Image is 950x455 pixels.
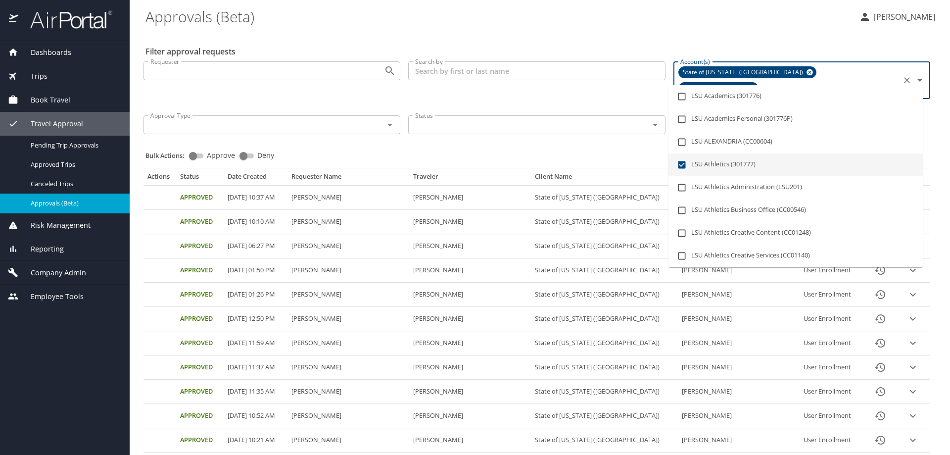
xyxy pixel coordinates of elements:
[800,380,863,404] td: User Enrollment
[408,61,665,80] input: Search by first or last name
[648,118,662,132] button: Open
[18,71,47,82] span: Trips
[176,283,224,307] td: Approved
[224,186,287,210] td: [DATE] 10:37 AM
[668,85,923,108] li: LSU Academics (301776)
[905,336,920,351] button: expand row
[668,245,923,267] li: LSU Athletics Creative Services (CC01140)
[905,360,920,375] button: expand row
[905,408,920,423] button: expand row
[176,355,224,380] td: Approved
[224,210,287,234] td: [DATE] 10:10 AM
[287,258,409,283] td: [PERSON_NAME]
[31,160,118,169] span: Approved Trips
[800,428,863,453] td: User Enrollment
[287,307,409,331] td: [PERSON_NAME]
[18,118,83,129] span: Travel Approval
[287,404,409,428] td: [PERSON_NAME]
[679,67,809,78] span: State of [US_STATE] ([GEOGRAPHIC_DATA])
[868,355,892,379] button: History
[224,404,287,428] td: [DATE] 10:52 AM
[176,380,224,404] td: Approved
[531,380,678,404] td: State of [US_STATE] ([GEOGRAPHIC_DATA])
[224,307,287,331] td: [DATE] 12:50 PM
[905,311,920,326] button: expand row
[668,176,923,199] li: LSU Athletics Administration (LSU201)
[18,47,71,58] span: Dashboards
[176,234,224,258] td: Approved
[409,234,531,258] td: [PERSON_NAME]
[800,404,863,428] td: User Enrollment
[905,433,920,448] button: expand row
[176,258,224,283] td: Approved
[409,404,531,428] td: [PERSON_NAME]
[668,222,923,245] li: LSU Athletics Creative Content (CC01248)
[207,152,235,159] span: Approve
[800,307,863,331] td: User Enrollment
[531,404,678,428] td: State of [US_STATE] ([GEOGRAPHIC_DATA])
[19,10,112,29] img: airportal-logo.png
[18,220,91,231] span: Risk Management
[531,283,678,307] td: State of [US_STATE] ([GEOGRAPHIC_DATA])
[531,428,678,453] td: State of [US_STATE] ([GEOGRAPHIC_DATA])
[668,131,923,153] li: LSU ALEXANDRIA (CC00604)
[531,210,678,234] td: State of [US_STATE] ([GEOGRAPHIC_DATA])
[531,186,678,210] td: State of [US_STATE] ([GEOGRAPHIC_DATA])
[409,210,531,234] td: [PERSON_NAME]
[287,186,409,210] td: [PERSON_NAME]
[224,331,287,355] td: [DATE] 11:59 AM
[176,331,224,355] td: Approved
[31,199,118,208] span: Approvals (Beta)
[531,258,678,283] td: State of [US_STATE] ([GEOGRAPHIC_DATA])
[224,172,287,185] th: Date Created
[287,283,409,307] td: [PERSON_NAME]
[668,199,923,222] li: LSU Athletics Business Office (CC00546)
[287,172,409,185] th: Requester Name
[31,179,118,189] span: Canceled Trips
[868,258,892,282] button: History
[145,1,851,32] h1: Approvals (Beta)
[531,355,678,380] td: State of [US_STATE] ([GEOGRAPHIC_DATA])
[913,73,927,87] button: Close
[224,428,287,453] td: [DATE] 10:21 AM
[287,234,409,258] td: [PERSON_NAME]
[287,331,409,355] td: [PERSON_NAME]
[800,283,863,307] td: User Enrollment
[257,152,274,159] span: Deny
[409,283,531,307] td: [PERSON_NAME]
[868,428,892,452] button: History
[668,108,923,131] li: LSU Academics Personal (301776P)
[531,331,678,355] td: State of [US_STATE] ([GEOGRAPHIC_DATA])
[145,151,192,160] p: Bulk Actions:
[800,331,863,355] td: User Enrollment
[531,234,678,258] td: State of [US_STATE] ([GEOGRAPHIC_DATA])
[409,428,531,453] td: [PERSON_NAME]
[409,331,531,355] td: [PERSON_NAME]
[287,380,409,404] td: [PERSON_NAME]
[176,186,224,210] td: Approved
[145,44,236,59] h2: Filter approval requests
[18,291,84,302] span: Employee Tools
[409,172,531,185] th: Traveler
[383,64,397,78] button: Open
[143,172,176,185] th: Actions
[900,73,914,87] button: Clear
[383,118,397,132] button: Open
[287,355,409,380] td: [PERSON_NAME]
[18,267,86,278] span: Company Admin
[409,355,531,380] td: [PERSON_NAME]
[905,384,920,399] button: expand row
[678,331,800,355] td: [PERSON_NAME]
[531,172,678,185] th: Client Name
[18,95,70,105] span: Book Travel
[868,331,892,355] button: History
[531,307,678,331] td: State of [US_STATE] ([GEOGRAPHIC_DATA])
[287,210,409,234] td: [PERSON_NAME]
[224,234,287,258] td: [DATE] 06:27 PM
[176,404,224,428] td: Approved
[678,66,816,78] div: State of [US_STATE] ([GEOGRAPHIC_DATA])
[868,307,892,331] button: History
[224,355,287,380] td: [DATE] 11:37 AM
[678,380,800,404] td: [PERSON_NAME]
[905,287,920,302] button: expand row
